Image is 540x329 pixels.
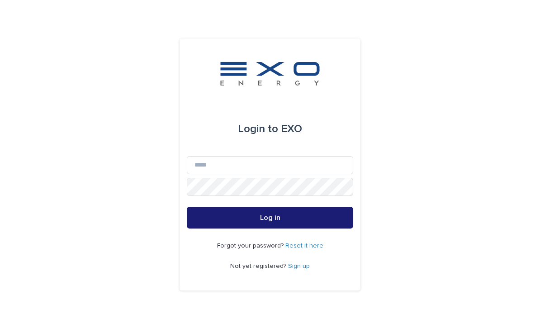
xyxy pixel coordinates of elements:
[230,263,288,269] span: Not yet registered?
[260,214,280,221] span: Log in
[187,207,353,229] button: Log in
[288,263,310,269] a: Sign up
[285,243,323,249] a: Reset it here
[238,124,278,134] span: Login to
[217,243,285,249] span: Forgot your password?
[238,116,302,142] div: EXO
[218,60,322,87] img: FKS5r6ZBThi8E5hshIGi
